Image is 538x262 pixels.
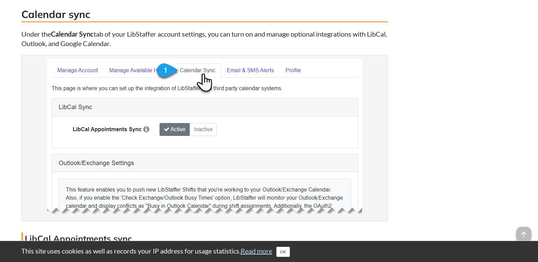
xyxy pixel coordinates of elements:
[516,227,531,236] a: arrow_upward
[21,7,388,22] h3: Calendar sync
[21,233,388,244] h4: LibCal Appointments sync
[15,246,524,257] div: This site uses cookies as well as records your IP address for usage statistics.
[51,30,94,38] strong: Calendar Sync
[241,247,272,255] a: Read more
[47,59,362,218] img: The Calendar Sync tab
[516,227,531,242] span: arrow_upward
[21,29,388,48] p: Under the tab of your LibStaffer account settings, you can turn on and manage optional integratio...
[276,247,290,257] button: Close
